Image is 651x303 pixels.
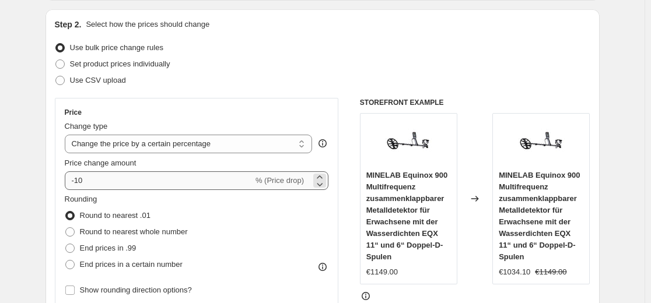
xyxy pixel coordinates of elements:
span: Show rounding direction options? [80,286,192,294]
span: MINELAB Equinox 900 Multifrequenz zusammenklappbarer Metalldetektor für Erwachsene mit der Wasser... [366,171,447,261]
strike: €1149.00 [535,266,566,278]
input: -15 [65,171,253,190]
h2: Step 2. [55,19,82,30]
p: Select how the prices should change [86,19,209,30]
span: End prices in .99 [80,244,136,252]
span: Change type [65,122,108,131]
span: Price change amount [65,158,136,167]
span: Round to nearest .01 [80,211,150,220]
div: €1034.10 [499,266,530,278]
span: End prices in a certain number [80,260,183,269]
span: Use bulk price change rules [70,43,163,52]
span: Rounding [65,195,97,203]
span: MINELAB Equinox 900 Multifrequenz zusammenklappbarer Metalldetektor für Erwachsene mit der Wasser... [499,171,580,261]
span: % (Price drop) [256,176,304,185]
h3: Price [65,108,82,117]
span: Round to nearest whole number [80,227,188,236]
span: Use CSV upload [70,76,126,84]
h6: STOREFRONT EXAMPLE [360,98,590,107]
img: 61dr2vRidAL_80x.jpg [385,119,432,166]
div: €1149.00 [366,266,398,278]
div: help [317,138,328,149]
img: 61dr2vRidAL_80x.jpg [518,119,565,166]
span: Set product prices individually [70,59,170,68]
